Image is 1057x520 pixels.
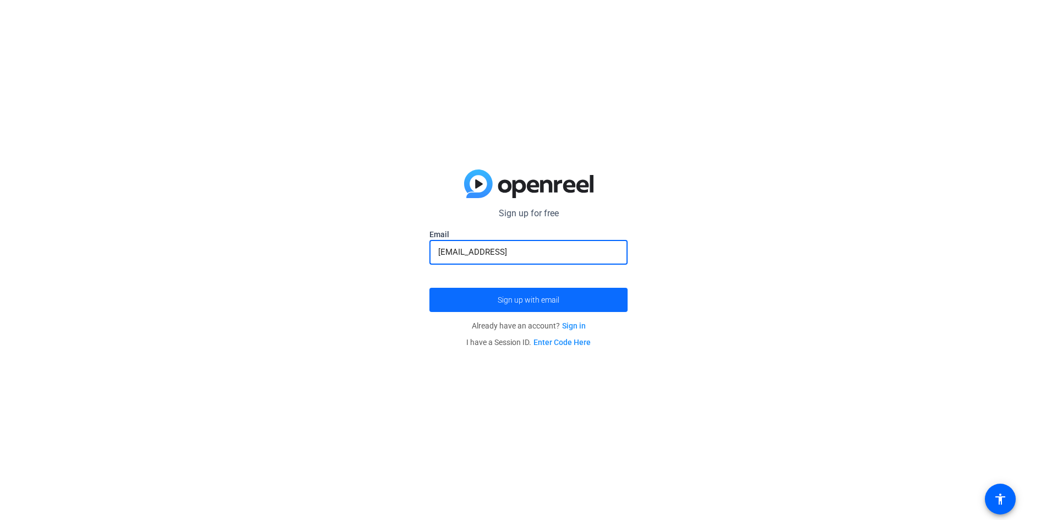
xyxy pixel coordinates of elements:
[464,169,593,198] img: blue-gradient.svg
[472,321,586,330] span: Already have an account?
[429,229,628,240] label: Email
[994,492,1007,506] mat-icon: accessibility
[562,321,586,330] a: Sign in
[429,288,628,312] button: Sign up with email
[466,338,591,347] span: I have a Session ID.
[438,245,619,259] input: Enter Email Address
[429,207,628,220] p: Sign up for free
[533,338,591,347] a: Enter Code Here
